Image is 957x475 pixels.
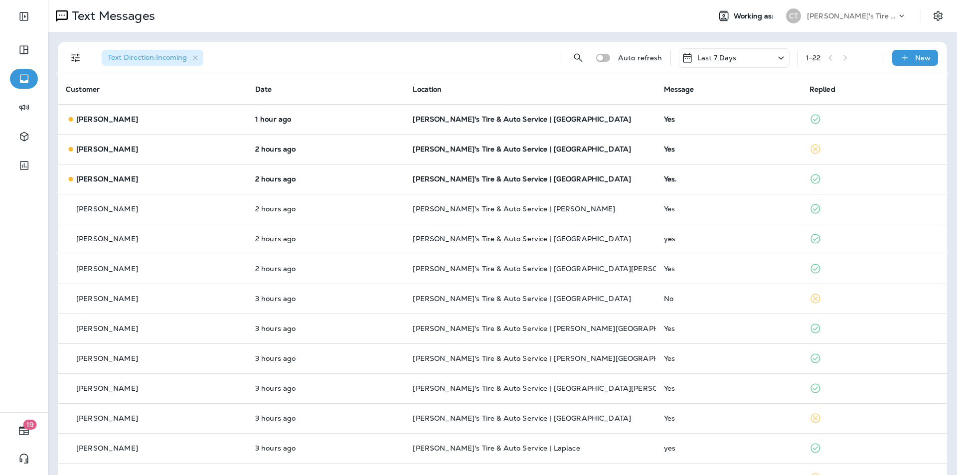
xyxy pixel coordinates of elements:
div: Yes [664,265,794,273]
span: Working as: [734,12,776,20]
button: Expand Sidebar [10,6,38,26]
p: [PERSON_NAME] [76,145,138,153]
p: [PERSON_NAME] [76,414,138,422]
p: [PERSON_NAME] [76,265,138,273]
span: [PERSON_NAME]'s Tire & Auto Service | [GEOGRAPHIC_DATA] [413,294,631,303]
span: 19 [23,420,37,430]
span: [PERSON_NAME]'s Tire & Auto Service | [PERSON_NAME][GEOGRAPHIC_DATA] [413,324,693,333]
span: Replied [809,85,835,94]
div: Yes [664,414,794,422]
p: Sep 22, 2025 07:13 AM [255,414,397,422]
p: Sep 22, 2025 07:45 AM [255,235,397,243]
p: [PERSON_NAME]'s Tire & Auto [807,12,897,20]
p: [PERSON_NAME] [76,295,138,303]
span: [PERSON_NAME]'s Tire & Auto Service | [GEOGRAPHIC_DATA][PERSON_NAME] [413,384,693,393]
p: Sep 22, 2025 07:28 AM [255,295,397,303]
p: [PERSON_NAME] [76,354,138,362]
p: New [915,54,931,62]
span: Text Direction : Incoming [108,53,187,62]
span: [PERSON_NAME]'s Tire & Auto Service | [PERSON_NAME] [413,204,615,213]
div: Text Direction:Incoming [102,50,203,66]
p: Text Messages [68,8,155,23]
p: Sep 22, 2025 08:45 AM [255,115,397,123]
span: Customer [66,85,100,94]
button: Settings [929,7,947,25]
p: Sep 22, 2025 07:10 AM [255,444,397,452]
p: [PERSON_NAME] [76,235,138,243]
p: Sep 22, 2025 07:45 AM [255,265,397,273]
div: Yes [664,145,794,153]
div: Yes [664,354,794,362]
span: [PERSON_NAME]'s Tire & Auto Service | Laplace [413,444,580,453]
div: Yes [664,205,794,213]
p: Sep 22, 2025 08:06 AM [255,205,397,213]
p: Sep 22, 2025 08:32 AM [255,145,397,153]
button: 19 [10,421,38,441]
span: [PERSON_NAME]'s Tire & Auto Service | [PERSON_NAME][GEOGRAPHIC_DATA] [413,354,693,363]
span: [PERSON_NAME]'s Tire & Auto Service | [GEOGRAPHIC_DATA] [413,414,631,423]
span: [PERSON_NAME]'s Tire & Auto Service | [GEOGRAPHIC_DATA] [413,234,631,243]
p: [PERSON_NAME] [76,384,138,392]
p: Last 7 Days [697,54,737,62]
div: Yes. [664,175,794,183]
p: Sep 22, 2025 07:22 AM [255,384,397,392]
span: Message [664,85,694,94]
p: Sep 22, 2025 08:27 AM [255,175,397,183]
span: [PERSON_NAME]'s Tire & Auto Service | [GEOGRAPHIC_DATA] [413,145,631,154]
div: yes [664,235,794,243]
div: Yes [664,115,794,123]
div: Yes [664,324,794,332]
span: [PERSON_NAME]'s Tire & Auto Service | [GEOGRAPHIC_DATA] [413,115,631,124]
span: Date [255,85,272,94]
p: Sep 22, 2025 07:23 AM [255,324,397,332]
p: Sep 22, 2025 07:23 AM [255,354,397,362]
span: [PERSON_NAME]'s Tire & Auto Service | [GEOGRAPHIC_DATA][PERSON_NAME] [413,264,693,273]
p: [PERSON_NAME] [76,444,138,452]
div: 1 - 22 [806,54,821,62]
div: No [664,295,794,303]
p: Auto refresh [618,54,662,62]
p: [PERSON_NAME] [76,205,138,213]
span: Location [413,85,442,94]
p: [PERSON_NAME] [76,324,138,332]
div: CT [786,8,801,23]
p: [PERSON_NAME] [76,175,138,183]
div: yes [664,444,794,452]
button: Search Messages [568,48,588,68]
span: [PERSON_NAME]'s Tire & Auto Service | [GEOGRAPHIC_DATA] [413,174,631,183]
p: [PERSON_NAME] [76,115,138,123]
div: Yes [664,384,794,392]
button: Filters [66,48,86,68]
